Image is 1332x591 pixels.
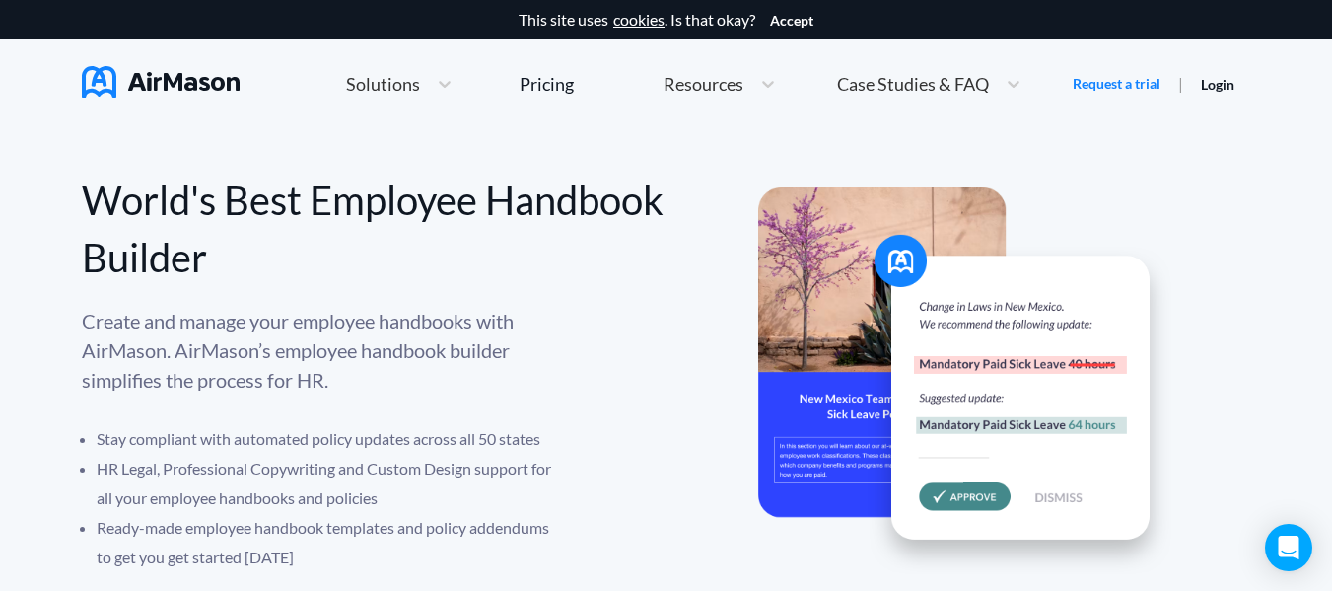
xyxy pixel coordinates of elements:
img: hero-banner [758,187,1172,575]
span: Case Studies & FAQ [837,75,989,93]
p: Create and manage your employee handbooks with AirMason. AirMason’s employee handbook builder sim... [82,306,565,395]
li: HR Legal, Professional Copywriting and Custom Design support for all your employee handbooks and ... [97,454,565,513]
div: Pricing [520,75,574,93]
button: Accept cookies [770,13,813,29]
a: Pricing [520,66,574,102]
div: World's Best Employee Handbook Builder [82,172,666,286]
span: Resources [664,75,743,93]
img: AirMason Logo [82,66,240,98]
li: Stay compliant with automated policy updates across all 50 states [97,424,565,454]
div: Open Intercom Messenger [1265,524,1312,571]
a: Request a trial [1073,74,1160,94]
span: Solutions [346,75,420,93]
li: Ready-made employee handbook templates and policy addendums to get you get started [DATE] [97,513,565,572]
a: cookies [613,11,665,29]
a: Login [1201,76,1234,93]
span: | [1178,74,1183,93]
